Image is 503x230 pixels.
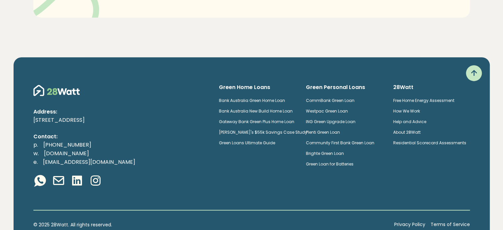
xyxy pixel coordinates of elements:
a: Plenti Green Loan [306,129,340,135]
h6: Green Home Loans [219,84,296,91]
a: CommBank Green Loan [306,98,355,103]
span: p. [33,141,38,149]
a: Instagram [89,174,102,189]
a: [PERSON_NAME]'s $55k Savings Case Study [219,129,307,135]
a: Whatsapp [33,174,47,189]
a: Green Loans Ultimate Guide [219,140,275,146]
p: Address: [33,108,208,116]
a: [DOMAIN_NAME] [39,150,94,157]
h6: Green Personal Loans [306,84,383,91]
a: Terms of Service [431,221,470,228]
a: Brighte Green Loan [306,151,344,156]
p: [STREET_ADDRESS] [33,116,208,124]
a: Free Home Energy Assessment [393,98,454,103]
a: Residential Scorecard Assessments [393,140,466,146]
p: Contact: [33,132,208,141]
a: Bank Australia New Build Home Loan [219,108,293,114]
a: ING Green Upgrade Loan [306,119,356,124]
h6: 28Watt [393,84,470,91]
a: Email [52,174,65,189]
span: e. [33,158,38,166]
a: [PHONE_NUMBER] [38,141,97,149]
a: Bank Australia Green Home Loan [219,98,285,103]
a: Linkedin [70,174,84,189]
a: Gateway Bank Green Plus Home Loan [219,119,294,124]
a: [EMAIL_ADDRESS][DOMAIN_NAME] [38,158,141,166]
a: Westpac Green Loan [306,108,348,114]
a: Community First Bank Green Loan [306,140,374,146]
a: Help and Advice [393,119,426,124]
a: Green Loan for Batteries [306,161,354,167]
a: About 28Watt [393,129,421,135]
span: w. [33,150,39,157]
a: How We Work [393,108,420,114]
p: © 2025 28Watt. All rights reserved. [33,221,389,228]
img: 28Watt [33,84,80,97]
a: Privacy Policy [394,221,425,228]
